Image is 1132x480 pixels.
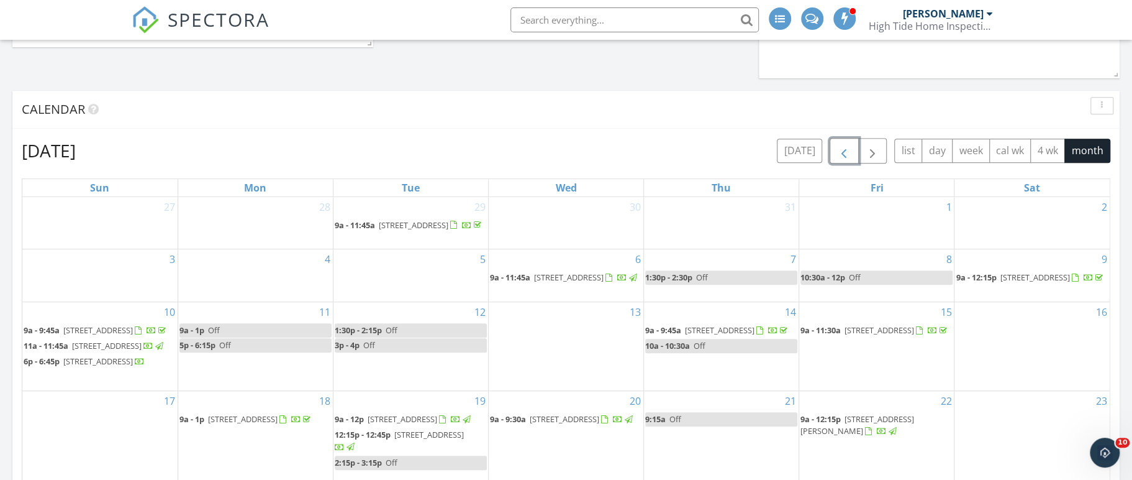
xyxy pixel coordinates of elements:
span: 9:15a [645,413,666,425]
td: Go to August 4, 2025 [178,249,333,302]
a: Go to July 30, 2025 [627,197,643,217]
a: 12:15p - 12:45p [STREET_ADDRESS] [335,428,487,455]
span: [STREET_ADDRESS] [844,325,914,336]
span: [STREET_ADDRESS] [208,413,278,425]
a: Go to July 29, 2025 [472,197,488,217]
a: Go to August 6, 2025 [633,249,643,269]
td: Go to August 9, 2025 [954,249,1110,302]
span: 2:15p - 3:15p [335,457,382,468]
button: list [894,139,922,163]
td: Go to August 11, 2025 [178,302,333,390]
td: Go to August 14, 2025 [644,302,799,390]
a: Monday [242,179,269,196]
span: [STREET_ADDRESS] [685,325,754,336]
a: 9a - 9:45a [STREET_ADDRESS] [645,325,790,336]
a: Go to July 27, 2025 [161,197,178,217]
a: 9a - 11:30a [STREET_ADDRESS] [800,325,949,336]
a: Go to August 9, 2025 [1099,249,1110,269]
td: Go to August 12, 2025 [333,302,488,390]
a: 11a - 11:45a [STREET_ADDRESS] [24,340,165,351]
a: 9a - 11:45a [STREET_ADDRESS] [335,219,484,231]
span: [STREET_ADDRESS] [379,219,448,231]
a: 9a - 9:45a [STREET_ADDRESS] [24,323,176,338]
a: 6p - 6:45p [STREET_ADDRESS] [24,354,176,369]
span: 9a - 9:45a [24,325,60,336]
span: [STREET_ADDRESS] [530,413,599,425]
td: Go to August 3, 2025 [22,249,178,302]
span: 10 [1115,438,1130,448]
a: 9a - 12p [STREET_ADDRESS] [335,412,487,427]
td: Go to July 27, 2025 [22,197,178,249]
span: 9a - 12:15p [800,413,841,425]
button: [DATE] [777,139,822,163]
div: High Tide Home Inspections, LLC [869,20,993,32]
span: [STREET_ADDRESS] [394,429,464,440]
a: Go to August 4, 2025 [322,249,333,269]
span: Off [386,325,397,336]
a: 11a - 11:45a [STREET_ADDRESS] [24,339,176,354]
span: Off [696,272,708,283]
span: 1:30p - 2:15p [335,325,382,336]
a: Wednesday [553,179,579,196]
span: 9a - 12:15p [956,272,996,283]
span: 6p - 6:45p [24,356,60,367]
a: 9a - 1p [STREET_ADDRESS] [179,412,332,427]
a: Thursday [709,179,733,196]
span: Off [208,325,220,336]
span: 3p - 4p [335,339,360,351]
a: 9a - 11:45a [STREET_ADDRESS] [335,218,487,233]
td: Go to August 16, 2025 [954,302,1110,390]
iframe: Intercom live chat [1090,438,1120,468]
span: Off [219,339,231,351]
a: 9a - 9:30a [STREET_ADDRESS] [490,413,635,425]
span: 10:30a - 12p [800,272,845,283]
span: 9a - 11:45a [335,219,375,231]
input: Search everything... [510,7,759,32]
td: Go to July 30, 2025 [488,197,643,249]
td: Go to August 2, 2025 [954,197,1110,249]
button: Next month [858,138,887,164]
td: Go to August 5, 2025 [333,249,488,302]
div: [PERSON_NAME] [903,7,984,20]
span: [STREET_ADDRESS] [63,356,133,367]
span: [STREET_ADDRESS] [368,413,437,425]
button: 4 wk [1030,139,1065,163]
span: Off [669,413,681,425]
a: 9a - 9:45a [STREET_ADDRESS] [24,325,168,336]
span: Off [386,457,397,468]
a: 12:15p - 12:45p [STREET_ADDRESS] [335,429,464,452]
a: Friday [867,179,885,196]
span: 1:30p - 2:30p [645,272,692,283]
a: Go to August 3, 2025 [167,249,178,269]
a: Sunday [88,179,112,196]
span: [STREET_ADDRESS] [1000,272,1069,283]
a: Go to August 12, 2025 [472,302,488,322]
span: 9a - 12p [335,413,364,425]
td: Go to August 13, 2025 [488,302,643,390]
a: Go to August 14, 2025 [782,302,799,322]
a: 9a - 11:45a [STREET_ADDRESS] [490,270,642,285]
a: 9a - 11:30a [STREET_ADDRESS] [800,323,953,338]
a: Go to August 17, 2025 [161,391,178,411]
td: Go to August 15, 2025 [799,302,954,390]
span: SPECTORA [168,6,269,32]
a: 9a - 1p [STREET_ADDRESS] [179,413,313,425]
a: 9a - 9:30a [STREET_ADDRESS] [490,412,642,427]
span: [STREET_ADDRESS] [63,325,133,336]
span: 12:15p - 12:45p [335,429,391,440]
td: Go to August 8, 2025 [799,249,954,302]
td: Go to August 7, 2025 [644,249,799,302]
a: Go to August 7, 2025 [788,249,799,269]
a: Go to August 11, 2025 [317,302,333,322]
a: SPECTORA [132,17,269,43]
button: week [952,139,990,163]
a: 9a - 12:15p [STREET_ADDRESS] [956,270,1108,285]
a: Go to August 8, 2025 [943,249,954,269]
span: Off [363,339,375,351]
a: Go to August 16, 2025 [1094,302,1110,322]
span: [STREET_ADDRESS] [72,340,142,351]
span: 9a - 11:45a [490,272,530,283]
span: [STREET_ADDRESS][PERSON_NAME] [800,413,914,436]
a: Tuesday [399,179,422,196]
a: 6p - 6:45p [STREET_ADDRESS] [24,356,145,367]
